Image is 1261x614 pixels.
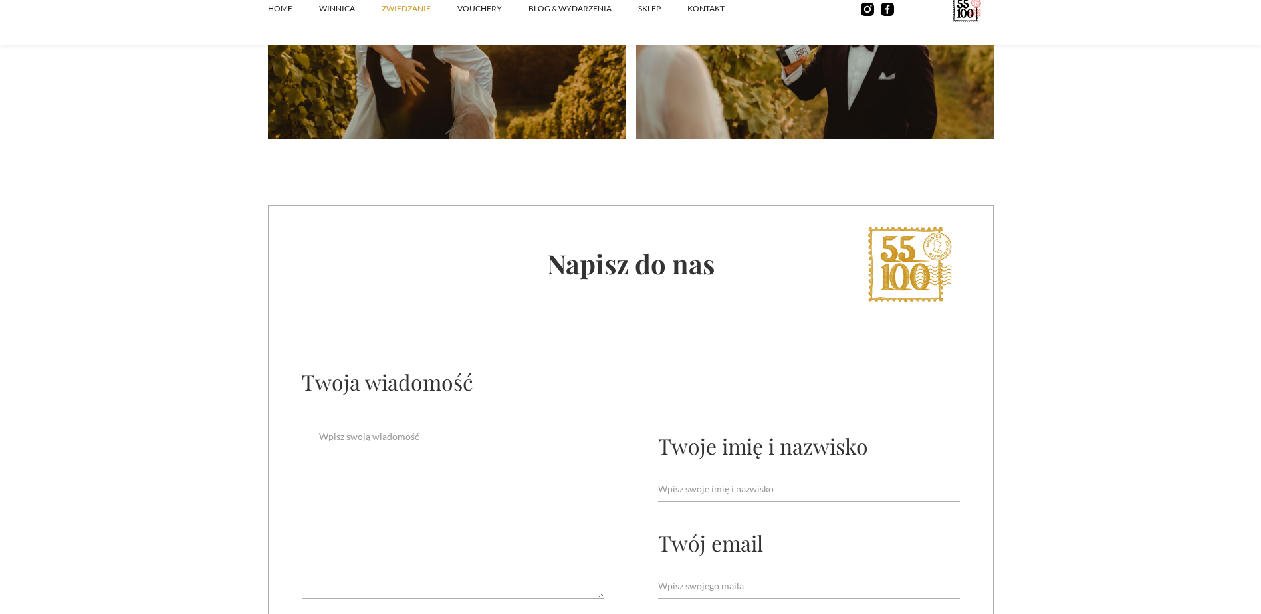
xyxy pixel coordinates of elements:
input: Wpisz swoje imię i nazwisko [658,476,960,502]
div: Twój email [658,528,763,557]
h2: Napisz do nas [269,246,993,281]
input: Wpisz swojego maila [658,573,960,599]
div: Twoje imię i nazwisko [658,431,868,460]
div: Twoja wiadomość [302,367,473,396]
